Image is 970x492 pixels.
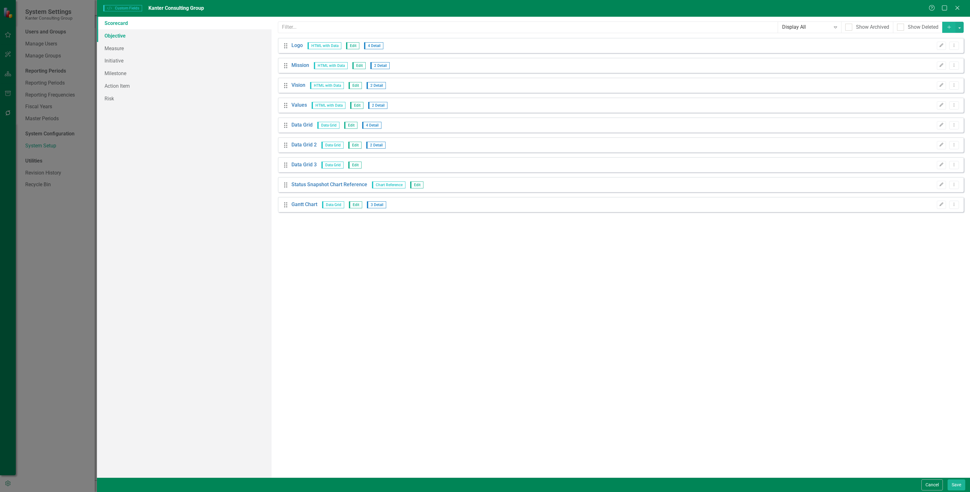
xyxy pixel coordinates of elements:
[948,479,965,490] button: Save
[372,181,405,188] span: Chart Reference
[97,67,272,80] a: Milestone
[291,82,305,89] a: Vision
[291,141,317,149] a: Data Grid 2
[352,62,366,69] span: Edit
[370,62,390,69] span: 2 Detail
[291,122,313,129] a: Data Grid
[368,102,387,109] span: 2 Detail
[310,82,344,89] span: HTML with Data
[366,142,386,149] span: 2 Detail
[322,201,344,208] span: Data Grid
[97,80,272,92] a: Action Item
[782,24,830,31] div: Display All
[344,122,357,129] span: Edit
[367,82,386,89] span: 2 Detail
[362,122,381,129] span: 4 Detail
[321,142,344,149] span: Data Grid
[856,24,889,31] div: Show Archived
[410,181,423,188] span: Edit
[97,17,272,29] a: Scorecard
[308,42,341,49] span: HTML with Data
[312,102,345,109] span: HTML with Data
[291,102,307,109] a: Values
[291,201,317,208] a: Gantt Chart
[317,122,339,129] span: Data Grid
[364,42,383,49] span: 4 Detail
[291,42,303,49] a: Logo
[291,181,367,188] a: Status Snapshot Chart Reference
[348,162,362,169] span: Edit
[367,201,386,208] span: 3 Detail
[921,479,943,490] button: Cancel
[97,42,272,55] a: Measure
[291,62,309,69] a: Mission
[908,24,938,31] div: Show Deleted
[278,21,778,33] input: Filter...
[291,161,317,169] a: Data Grid 3
[97,54,272,67] a: Initiative
[321,162,344,169] span: Data Grid
[97,92,272,105] a: Risk
[103,5,142,11] span: Custom Fields
[350,102,363,109] span: Edit
[349,201,362,208] span: Edit
[97,29,272,42] a: Objective
[349,82,362,89] span: Edit
[148,5,204,11] span: Kanter Consulting Group
[348,142,362,149] span: Edit
[346,42,359,49] span: Edit
[314,62,348,69] span: HTML with Data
